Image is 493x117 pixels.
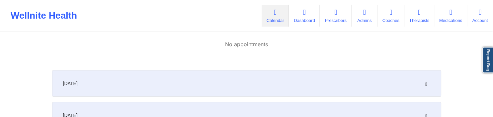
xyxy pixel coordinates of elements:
a: Calendar [262,5,289,27]
a: Report Bug [482,47,493,73]
span: [DATE] [63,80,78,87]
a: Therapists [404,5,434,27]
a: Admins [352,5,377,27]
a: Account [467,5,493,27]
a: Coaches [377,5,404,27]
a: Medications [434,5,467,27]
a: Prescribers [320,5,351,27]
a: Dashboard [289,5,320,27]
p: No appointments [225,41,268,48]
